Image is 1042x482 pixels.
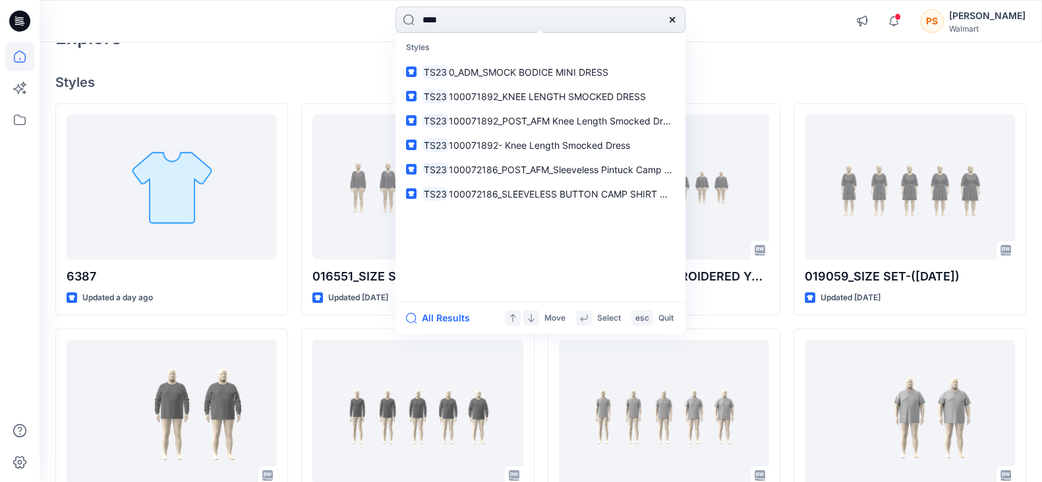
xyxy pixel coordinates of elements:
[398,109,683,133] a: TS23100071892_POST_AFM Knee Length Smocked Dress
[658,311,674,325] p: Quit
[422,65,449,80] mark: TS23
[635,311,649,325] p: esc
[449,140,630,151] span: 100071892- Knee Length Smocked Dress
[398,60,683,84] a: TS230_ADM_SMOCK BODICE MINI DRESS
[312,267,523,286] p: 016551_SIZE SET_BRODARIE ANGALIS BLOUSE-14-08-2025
[67,267,277,286] p: 6387
[422,89,449,104] mark: TS23
[406,310,478,326] button: All Results
[398,182,683,206] a: TS23100072186_SLEEVELESS BUTTON CAMP SHIRT W / PINTUCKS
[449,67,608,78] span: 0_ADM_SMOCK BODICE MINI DRESS
[82,291,153,305] p: Updated a day ago
[949,24,1026,34] div: Walmart
[312,115,523,259] a: 016551_SIZE SET_BRODARIE ANGALIS BLOUSE-14-08-2025
[821,291,881,305] p: Updated [DATE]
[398,133,683,157] a: TS23100071892- Knee Length Smocked Dress
[422,138,449,153] mark: TS23
[597,311,621,325] p: Select
[328,291,388,305] p: Updated [DATE]
[449,91,646,102] span: 100071892_KNEE LENGTH SMOCKED DRESS
[55,27,122,48] h2: Explore
[805,267,1015,286] p: 019059_SIZE SET-([DATE])
[544,311,565,325] p: Move
[949,8,1026,24] div: [PERSON_NAME]
[398,36,683,60] p: Styles
[398,157,683,182] a: TS23100072186_POST_AFM_Sleeveless Pintuck Camp Shirt
[449,115,678,126] span: 100071892_POST_AFM Knee Length Smocked Dress
[449,164,684,175] span: 100072186_POST_AFM_Sleeveless Pintuck Camp Shirt
[422,162,449,177] mark: TS23
[422,186,449,201] mark: TS23
[805,115,1015,259] a: 019059_SIZE SET-(26-07-25)
[67,115,277,259] a: 6387
[920,9,944,33] div: PS
[422,113,449,128] mark: TS23
[449,188,724,200] span: 100072186_SLEEVELESS BUTTON CAMP SHIRT W / PINTUCKS
[398,84,683,109] a: TS23100071892_KNEE LENGTH SMOCKED DRESS
[55,74,1026,90] h4: Styles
